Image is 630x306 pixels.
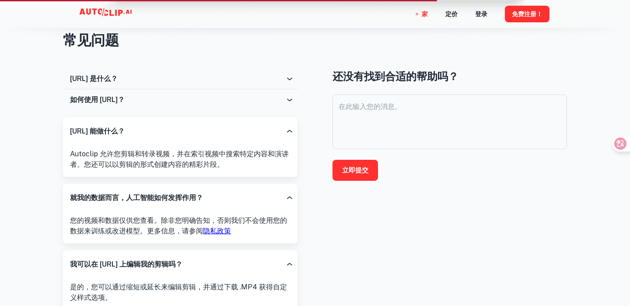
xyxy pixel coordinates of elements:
[63,184,297,212] div: 就我的数据而言，人工智能如何发挥作用？
[63,89,297,110] div: 如何使用 [URL]？
[63,117,297,145] div: [URL] 能做什么？
[475,11,487,18] font: 登录
[70,95,125,104] font: 如何使用 [URL]？
[332,70,458,82] font: 还没有找到合适的帮助吗？
[70,260,182,268] font: 我可以在 [URL] 上编辑我的剪辑吗？
[332,160,378,181] button: 立即提交
[445,11,458,18] font: 定价
[70,127,125,135] font: [URL] 能做什么？
[512,11,542,18] font: 免费注册！
[70,216,287,235] font: 您的视频和数据仅供您查看。除非您明确告知，否则我们不会使用您的数据来训练或改进模型。更多信息，请参阅
[63,68,297,89] div: [URL] 是什么？
[422,11,428,18] font: 家
[70,283,287,302] font: 是的，您可以通过缩短或延长来编辑剪辑，并通过下载 .MP4 获得自定义样式选项。
[63,32,119,48] font: 常见问题
[505,6,549,22] button: 免费注册！
[70,193,203,202] font: 就我的数据而言，人工智能如何发挥作用？
[342,166,368,174] font: 立即提交
[203,227,231,235] a: 隐私政策
[70,74,118,83] font: [URL] 是什么？
[63,250,297,278] div: 我可以在 [URL] 上编辑我的剪辑吗？
[70,150,289,169] font: Autoclip 允许您剪辑和转录视频，并在索引视频中搜索特定内容和演讲者。您还可以以剪辑的形式创建内容的精彩片段。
